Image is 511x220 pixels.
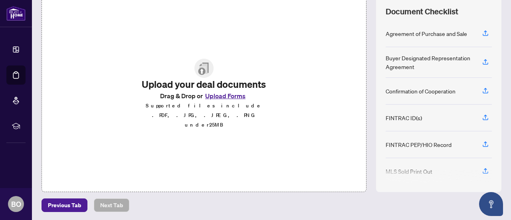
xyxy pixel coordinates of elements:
img: File Upload [194,59,214,78]
div: Buyer Designated Representation Agreement [386,54,473,71]
button: Next Tab [94,198,129,212]
img: logo [6,6,26,21]
span: File UploadUpload your deal documentsDrag & Drop orUpload FormsSupported files include .PDF, .JPG... [133,52,275,136]
div: MLS Sold Print Out [386,167,432,176]
div: FINTRAC ID(s) [386,113,422,122]
div: FINTRAC PEP/HIO Record [386,140,452,149]
button: Previous Tab [42,198,87,212]
h2: Upload your deal documents [139,78,269,91]
span: Document Checklist [386,6,458,17]
button: Open asap [479,192,503,216]
button: Upload Forms [203,91,248,101]
p: Supported files include .PDF, .JPG, .JPEG, .PNG under 25 MB [139,101,269,130]
span: Drag & Drop or [160,91,248,101]
div: Confirmation of Cooperation [386,87,456,95]
div: Agreement of Purchase and Sale [386,29,467,38]
span: BO [11,198,21,210]
span: Previous Tab [48,199,81,212]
